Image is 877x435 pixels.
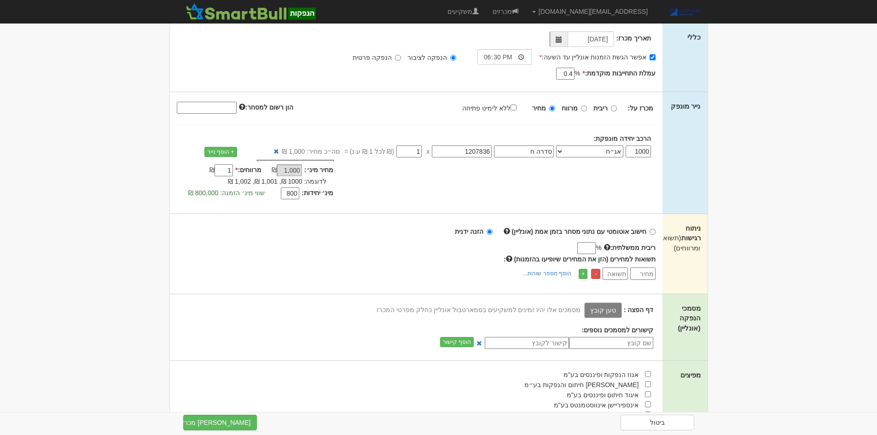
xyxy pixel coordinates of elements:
span: = [344,147,348,156]
input: מספר נייר [432,145,492,157]
input: כמות [626,145,651,157]
label: ניתוח רגישות [669,223,700,253]
input: מרווח [581,105,587,111]
label: הנפקה פרטית [353,53,401,62]
span: תשואות למחירים (הזן את המחירים שיופיעו בהזמנות) [514,255,656,263]
span: סה״כ מחיר: 1,000 ₪ [282,147,340,156]
input: קישור לקובץ [485,337,569,349]
span: (₪ לכל 1 ₪ ע.נ) [348,147,394,156]
div: ₪ [192,165,235,176]
input: תשואה [603,267,628,280]
input: שם הסדרה * [494,145,554,157]
strong: הרכב יחידה מונפקת: [594,135,651,142]
img: SmartBull Logo [183,2,319,21]
strong: מכרז על: [628,104,654,112]
label: כללי [687,32,701,42]
label: עמלת התחייבות מוקדמת: [582,69,656,78]
span: (תשואות ומרווחים) [656,234,701,251]
label: הנפקה לציבור [407,53,456,62]
label: מרווחים: [235,165,261,174]
strong: ריבית [593,104,608,112]
strong: מחיר [532,104,546,112]
span: x [426,147,430,156]
strong: הזנה ידנית [455,228,483,235]
input: ללא לימיט פתיחה [511,104,517,110]
strong: קישורים למסמכים נוספים: [582,326,653,334]
input: מחיר [549,105,555,111]
input: הזנה ידנית [487,229,493,235]
label: מינ׳ יחידות: [302,188,334,197]
span: שווי מינ׳ הזמנה: 800,000 ₪ [188,189,265,197]
label: טען קובץ [584,302,622,318]
strong: חישוב אוטומטי עם נתוני מסחר בזמן אמת (אונליין) [512,228,647,235]
span: איגוד חיתום ופיננסים בע"מ [567,391,639,399]
label: אפשר הגשת הזמנות אונליין עד השעה: [539,52,656,62]
div: ₪ [261,165,304,176]
button: הוסף קישור [440,337,474,347]
input: אפשר הגשת הזמנות אונליין עד השעה:* [650,54,656,60]
label: מסמכי הנפקה (אונליין) [669,303,700,333]
label: נייר מונפק [671,101,700,111]
input: חישוב אוטומטי עם נתוני מסחר בזמן אמת (אונליין) [650,229,656,235]
span: מסמכים אלו יהיו זמינים למשקיעים בסמארטבול אונליין כחלק מפרטי המכרז [377,306,581,313]
label: מחיר מינ׳: [304,165,334,174]
strong: מרווח [562,104,578,112]
label: : [504,255,656,264]
input: הנפקה לציבור [450,55,456,61]
input: מחיר [396,145,422,157]
input: מחיר [630,267,656,280]
span: % [596,243,601,252]
button: [PERSON_NAME] מכרז [183,415,257,430]
a: + הוסף נייר [204,147,237,157]
span: אגוז הנפקות ופיננסים בע"מ [563,371,639,378]
a: + [579,269,587,279]
label: ריבית ממשלתית: [604,243,656,252]
input: שם קובץ [569,337,653,349]
label: מפיצים [680,370,701,380]
input: הנפקה פרטית [395,55,401,61]
a: הוסף מספר שורות... [520,268,574,278]
label: תאריך מכרז: [616,34,651,43]
span: [PERSON_NAME] חיתום והנפקות בע״מ [524,381,639,389]
span: אינספיריישן אינווסטמנטס בע"מ [554,401,639,409]
a: ביטול [621,415,694,430]
span: [PERSON_NAME] קפיטל בע"מ [549,412,639,419]
strong: דף הפצה : [624,306,653,313]
span: % [575,69,580,78]
label: ללא לימיט פתיחה [462,103,526,113]
a: - [591,269,600,279]
span: לדוגמה: 1000 ₪, 1,001 ₪, 1,002 ₪ [228,178,326,185]
input: ריבית [611,105,617,111]
label: הון רשום למסחר: [239,103,293,112]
